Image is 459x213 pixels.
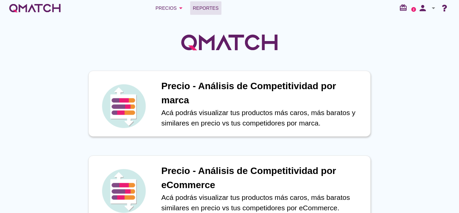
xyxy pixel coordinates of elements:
[156,4,185,12] div: Precios
[399,4,410,12] i: redeem
[161,79,364,107] h1: Precio - Análisis de Competitividad por marca
[79,71,380,137] a: iconPrecio - Análisis de Competitividad por marcaAcá podrás visualizar tus productos más caros, m...
[429,4,437,12] i: arrow_drop_down
[416,3,429,13] i: person
[411,7,416,12] a: 2
[190,1,221,15] a: Reportes
[161,164,364,192] h1: Precio - Análisis de Competitividad por eCommerce
[8,1,62,15] a: white-qmatch-logo
[161,107,364,129] p: Acá podrás visualizar tus productos más caros, más baratos y similares en precio vs tus competido...
[150,1,190,15] button: Precios
[179,26,280,59] img: QMatchLogo
[177,4,185,12] i: arrow_drop_down
[193,4,219,12] span: Reportes
[413,8,415,11] text: 2
[100,82,147,130] img: icon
